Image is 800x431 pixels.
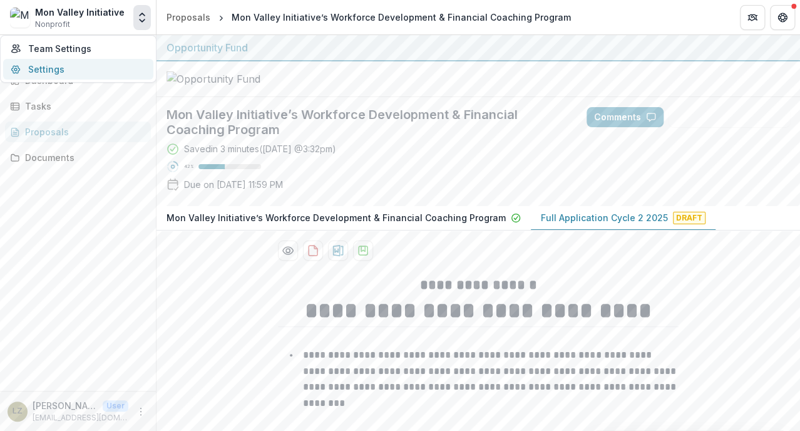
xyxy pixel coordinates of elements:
[278,241,298,261] button: Preview 383eb23d-bfd3-4758-8a27-80753513042e-1.pdf
[25,151,141,164] div: Documents
[587,107,664,127] button: Comments
[133,404,148,419] button: More
[167,40,790,55] div: Opportunity Fund
[167,71,292,86] img: Opportunity Fund
[184,178,283,191] p: Due on [DATE] 11:59 PM
[167,11,210,24] div: Proposals
[35,6,125,19] div: Mon Valley Initiative
[162,8,576,26] nav: breadcrumb
[167,211,506,224] p: Mon Valley Initiative’s Workforce Development & Financial Coaching Program
[232,11,571,24] div: Mon Valley Initiative’s Workforce Development & Financial Coaching Program
[162,8,215,26] a: Proposals
[33,412,128,423] p: [EMAIL_ADDRESS][DOMAIN_NAME]
[353,241,373,261] button: download-proposal
[5,147,151,168] a: Documents
[541,211,668,224] p: Full Application Cycle 2 2025
[184,162,193,171] p: 42 %
[740,5,765,30] button: Partners
[33,399,98,412] p: [PERSON_NAME]
[35,19,70,30] span: Nonprofit
[303,241,323,261] button: download-proposal
[10,8,30,28] img: Mon Valley Initiative
[184,142,336,155] div: Saved in 3 minutes ( [DATE] @ 3:32pm )
[669,107,790,127] button: Answer Suggestions
[5,96,151,117] a: Tasks
[5,122,151,142] a: Proposals
[673,212,705,224] span: Draft
[103,400,128,412] p: User
[770,5,795,30] button: Get Help
[25,100,141,113] div: Tasks
[13,407,23,415] div: Laura R Zinski
[133,5,151,30] button: Open entity switcher
[328,241,348,261] button: download-proposal
[25,125,141,138] div: Proposals
[167,107,567,137] h2: Mon Valley Initiative’s Workforce Development & Financial Coaching Program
